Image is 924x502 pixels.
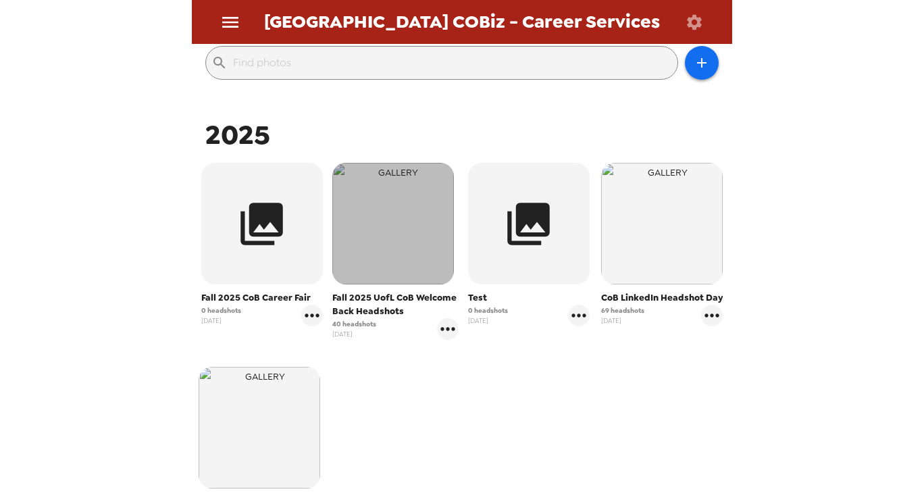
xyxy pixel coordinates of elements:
[201,305,241,316] span: 0 headshots
[601,163,723,284] img: gallery
[332,329,376,339] span: [DATE]
[201,316,241,326] span: [DATE]
[199,367,320,488] img: gallery
[332,319,376,329] span: 40 headshots
[264,13,660,31] span: [GEOGRAPHIC_DATA] COBiz - Career Services
[332,291,459,318] span: Fall 2025 UofL CoB Welcome Back Headshots
[601,291,723,305] span: CoB LinkedIn Headshot Day
[233,52,672,74] input: Find photos
[568,305,590,326] button: gallery menu
[468,291,590,305] span: Test
[468,316,508,326] span: [DATE]
[601,305,644,316] span: 69 headshots
[468,305,508,316] span: 0 headshots
[701,305,723,326] button: gallery menu
[205,117,270,153] span: 2025
[332,163,454,284] img: gallery
[601,316,644,326] span: [DATE]
[201,291,323,305] span: Fall 2025 CoB Career Fair
[301,305,323,326] button: gallery menu
[437,318,459,340] button: gallery menu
